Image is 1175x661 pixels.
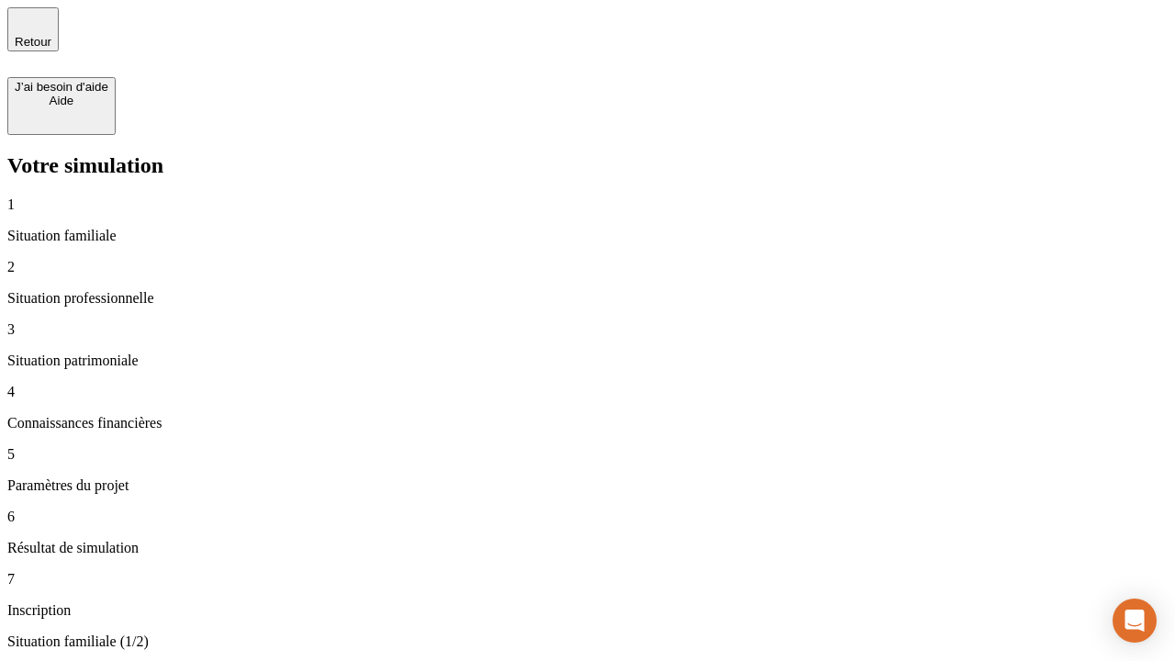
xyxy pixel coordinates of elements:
[7,633,1168,650] p: Situation familiale (1/2)
[7,153,1168,178] h2: Votre simulation
[7,196,1168,213] p: 1
[7,477,1168,494] p: Paramètres du projet
[7,509,1168,525] p: 6
[7,353,1168,369] p: Situation patrimoniale
[7,384,1168,400] p: 4
[15,94,108,107] div: Aide
[15,35,51,49] span: Retour
[7,446,1168,463] p: 5
[7,571,1168,588] p: 7
[7,540,1168,556] p: Résultat de simulation
[7,259,1168,275] p: 2
[7,321,1168,338] p: 3
[15,80,108,94] div: J’ai besoin d'aide
[7,602,1168,619] p: Inscription
[7,290,1168,307] p: Situation professionnelle
[7,7,59,51] button: Retour
[7,415,1168,431] p: Connaissances financières
[7,77,116,135] button: J’ai besoin d'aideAide
[1113,599,1157,643] div: Open Intercom Messenger
[7,228,1168,244] p: Situation familiale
